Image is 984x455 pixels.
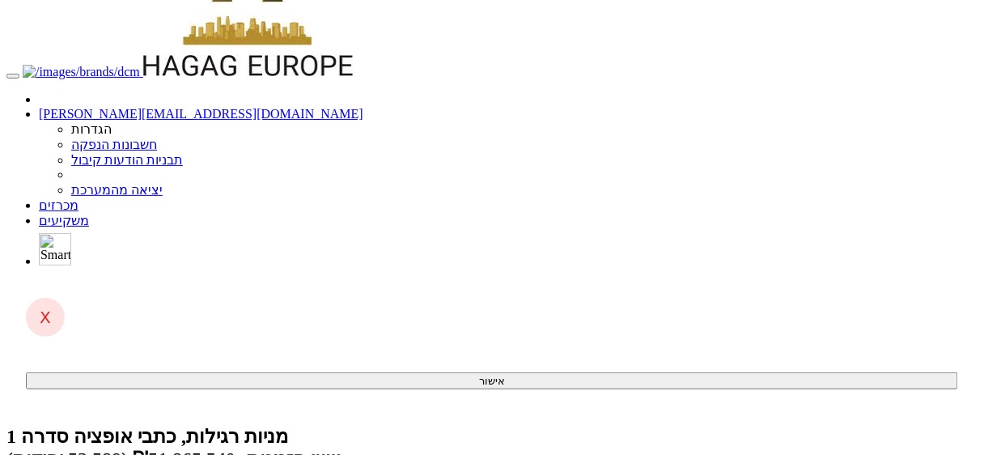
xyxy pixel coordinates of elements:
[23,65,140,79] img: /images/brands/dcm
[39,107,363,121] a: [PERSON_NAME][EMAIL_ADDRESS][DOMAIN_NAME]
[40,308,51,327] span: X
[39,198,78,212] a: מכרזים
[71,153,183,167] a: תבניות הודעות קיבול
[6,425,978,448] div: חג'ג' אירופה דיוולופמנט - מניות (רגילות), כתבי אופציה (סדרה 1) - הנפקה לציבור
[71,121,978,137] li: הגדרות
[39,214,89,227] a: משקיעים
[26,372,958,389] button: אישור
[71,138,157,151] a: חשבונות הנפקה
[39,233,71,266] img: SmartBull Logo
[71,183,163,197] a: יציאה מהמערכת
